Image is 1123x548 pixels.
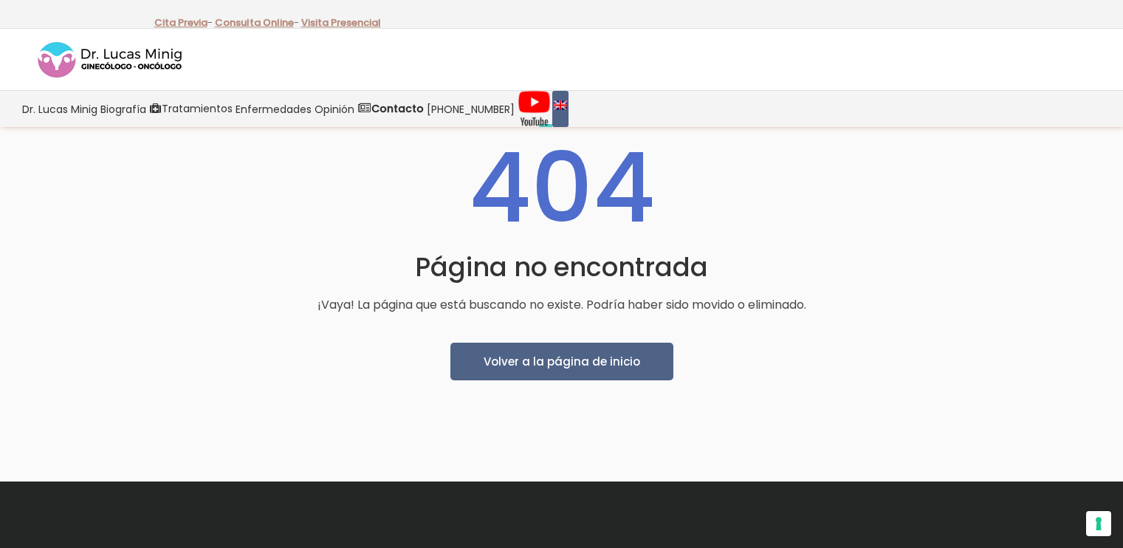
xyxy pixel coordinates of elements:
a: Dr. Lucas Minig [21,91,99,127]
a: Cita Previa [154,16,207,30]
img: Idioma Inglés [554,100,567,109]
a: Enfermedades [234,91,313,127]
button: Sus preferencias de consentimiento para tecnologías de seguimiento [1086,511,1111,536]
span: Biografía [100,100,146,117]
a: Visita Presencial [301,16,381,30]
span: [PHONE_NUMBER] [427,100,515,117]
p: - [154,13,213,32]
a: [PHONE_NUMBER] [425,91,516,127]
span: Opinión [315,100,354,117]
span: Dr. Lucas Minig [22,100,97,117]
a: Biografía [99,91,148,127]
a: Volver a la página de inicio [450,343,673,380]
a: Consulta Online [215,16,294,30]
h1: 404 [224,129,899,247]
h3: Página no encontrada [224,247,899,287]
span: Tratamientos [162,100,233,117]
a: Opinión [313,91,356,127]
a: Idioma Inglés [552,91,569,127]
a: Tratamientos [148,91,234,127]
a: Contacto [356,91,425,127]
span: Volver a la página de inicio [484,354,640,369]
p: ¡Vaya! La página que está buscando no existe. Podría haber sido movido o eliminado. [224,295,899,315]
p: - [215,13,299,32]
strong: Contacto [371,101,424,116]
span: Enfermedades [236,100,312,117]
a: Videos Youtube Ginecología [516,91,552,127]
img: Videos Youtube Ginecología [518,90,551,127]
